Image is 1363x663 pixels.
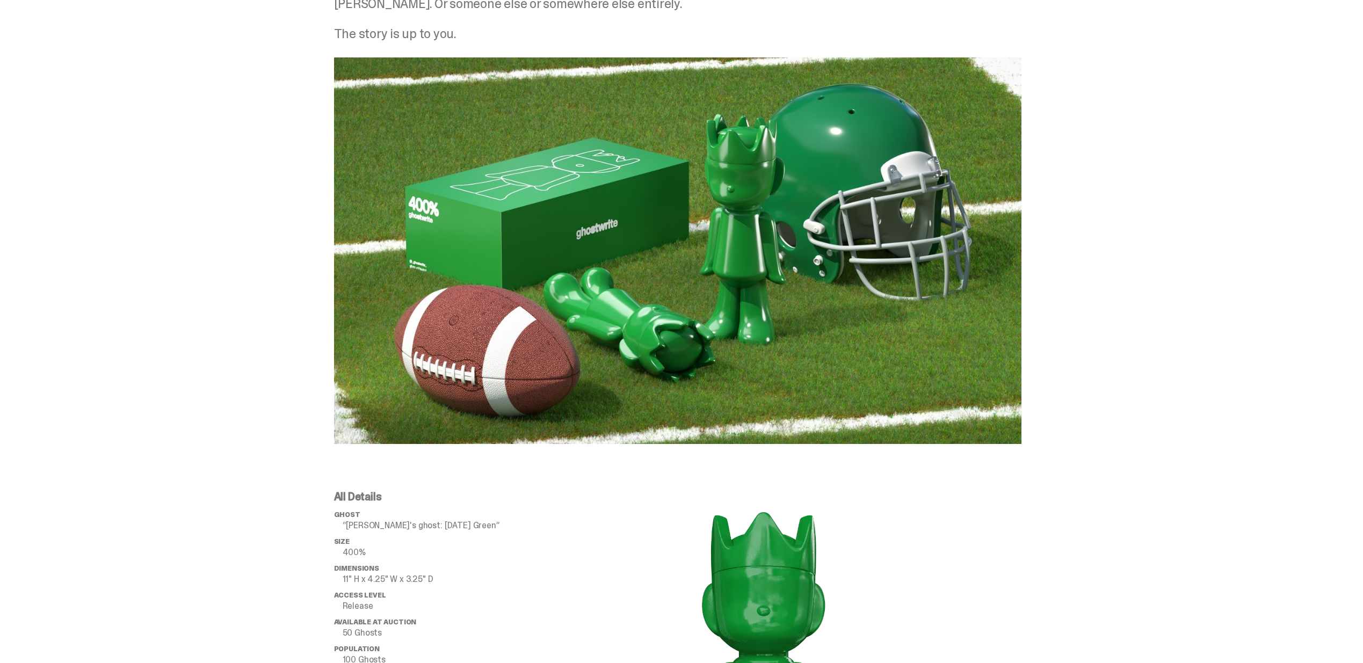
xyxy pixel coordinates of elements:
p: Release [343,602,506,610]
span: Available at Auction [334,617,417,626]
img: ghost story image [334,57,1021,444]
span: Access Level [334,591,386,600]
p: 50 Ghosts [343,629,506,637]
span: Population [334,644,380,653]
span: Size [334,537,350,546]
p: All Details [334,491,506,502]
p: 400% [343,548,506,557]
p: “[PERSON_NAME]'s ghost: [DATE] Green” [343,521,506,530]
span: ghost [334,510,360,519]
span: Dimensions [334,564,379,573]
p: The story is up to you. [334,27,1021,40]
p: 11" H x 4.25" W x 3.25" D [343,575,506,584]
